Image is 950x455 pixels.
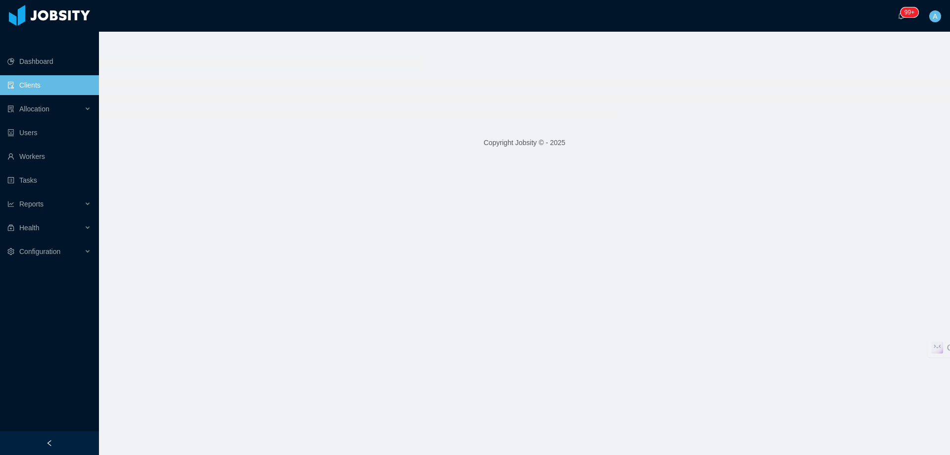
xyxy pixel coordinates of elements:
span: A [933,10,937,22]
a: icon: robotUsers [7,123,91,143]
a: icon: userWorkers [7,147,91,166]
i: icon: line-chart [7,201,14,207]
span: Allocation [19,105,49,113]
footer: Copyright Jobsity © - 2025 [99,126,950,160]
span: Configuration [19,248,60,255]
a: icon: auditClients [7,75,91,95]
a: icon: profileTasks [7,170,91,190]
span: Health [19,224,39,232]
a: icon: pie-chartDashboard [7,51,91,71]
span: Reports [19,200,44,208]
i: icon: setting [7,248,14,255]
i: icon: medicine-box [7,224,14,231]
i: icon: left [46,440,53,447]
i: icon: solution [7,105,14,112]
